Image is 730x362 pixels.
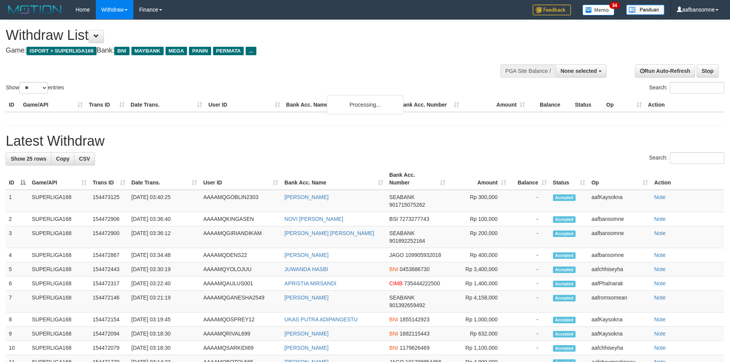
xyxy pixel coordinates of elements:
span: Accepted [553,194,576,201]
span: PERMATA [213,47,244,55]
a: CSV [74,152,95,165]
span: Copy 0453686730 to clipboard [400,266,430,272]
select: Showentries [19,82,48,94]
h1: Latest Withdraw [6,133,724,149]
span: Copy [56,156,69,162]
th: User ID [205,98,283,112]
span: Accepted [553,295,576,301]
span: BNI [389,266,398,272]
a: UKAS PUTRA ADIPANGESTU [284,316,358,323]
td: aafbansomne [588,248,651,262]
span: BNI [389,331,398,337]
td: aafKaysokna [588,190,651,212]
div: PGA Site Balance / [500,64,556,77]
img: panduan.png [626,5,664,15]
a: Run Auto-Refresh [635,64,695,77]
td: - [509,212,550,226]
td: AAAAMQDENS22 [200,248,281,262]
td: 9 [6,327,29,341]
td: 154472154 [90,313,128,327]
td: SUPERLIGA168 [29,291,90,313]
th: Date Trans. [128,98,205,112]
span: 34 [609,2,620,9]
td: SUPERLIGA168 [29,248,90,262]
span: Accepted [553,230,576,237]
th: Action [651,168,724,190]
div: Processing... [327,95,404,114]
a: Note [654,345,666,351]
span: ISPORT > SUPERLIGA168 [26,47,97,55]
span: MEGA [166,47,187,55]
span: Copy 109905932018 to clipboard [405,252,441,258]
td: - [509,262,550,276]
td: - [509,226,550,248]
td: [DATE] 03:30:19 [128,262,200,276]
td: 10 [6,341,29,355]
td: [DATE] 03:40:25 [128,190,200,212]
h1: Withdraw List [6,28,479,43]
td: aafbansomne [588,226,651,248]
img: Button%20Memo.svg [582,5,615,15]
span: Accepted [553,281,576,287]
span: Copy 1179626469 to clipboard [400,345,430,351]
span: BNI [389,316,398,323]
td: - [509,248,550,262]
a: [PERSON_NAME] [284,295,328,301]
td: - [509,327,550,341]
th: Balance: activate to sort column ascending [509,168,550,190]
td: SUPERLIGA168 [29,327,90,341]
th: Action [645,98,724,112]
span: Copy 1882115443 to clipboard [400,331,430,337]
td: Rp 1,000,000 [448,313,509,327]
img: Feedback.jpg [533,5,571,15]
td: AAAAMQSARKIDI69 [200,341,281,355]
a: Note [654,331,666,337]
td: SUPERLIGA168 [29,313,90,327]
label: Show entries [6,82,64,94]
img: MOTION_logo.png [6,4,64,15]
th: Status: activate to sort column ascending [550,168,589,190]
span: SEABANK [389,295,415,301]
span: BSI [389,216,398,222]
span: Accepted [553,216,576,223]
td: SUPERLIGA168 [29,341,90,355]
span: CSV [79,156,90,162]
td: aafchhiseyha [588,341,651,355]
span: Copy 901715075262 to clipboard [389,202,425,208]
td: Rp 300,000 [448,190,509,212]
td: 154472900 [90,226,128,248]
td: Rp 1,400,000 [448,276,509,291]
span: Accepted [553,317,576,323]
label: Search: [649,82,724,94]
td: SUPERLIGA168 [29,276,90,291]
span: Show 25 rows [11,156,46,162]
span: JAGO [389,252,404,258]
a: Note [654,230,666,236]
th: Game/API: activate to sort column ascending [29,168,90,190]
td: [DATE] 03:22:40 [128,276,200,291]
th: Trans ID [86,98,128,112]
th: Date Trans.: activate to sort column ascending [128,168,200,190]
td: - [509,341,550,355]
input: Search: [670,152,724,164]
td: SUPERLIGA168 [29,212,90,226]
span: Copy 901392659492 to clipboard [389,302,425,308]
td: aafKaysokna [588,313,651,327]
td: Rp 4,158,000 [448,291,509,313]
td: 154472443 [90,262,128,276]
a: Copy [51,152,74,165]
td: aafbansomne [588,212,651,226]
span: Accepted [553,345,576,352]
a: [PERSON_NAME] [284,345,328,351]
th: Status [572,98,603,112]
th: Op: activate to sort column ascending [588,168,651,190]
a: Note [654,216,666,222]
h4: Game: Bank: [6,47,479,54]
td: [DATE] 03:19:45 [128,313,200,327]
span: Copy 7273277743 to clipboard [399,216,429,222]
td: AAAAMQGANESHA2549 [200,291,281,313]
input: Search: [670,82,724,94]
th: ID: activate to sort column descending [6,168,29,190]
td: [DATE] 03:18:30 [128,341,200,355]
a: [PERSON_NAME] [284,252,328,258]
